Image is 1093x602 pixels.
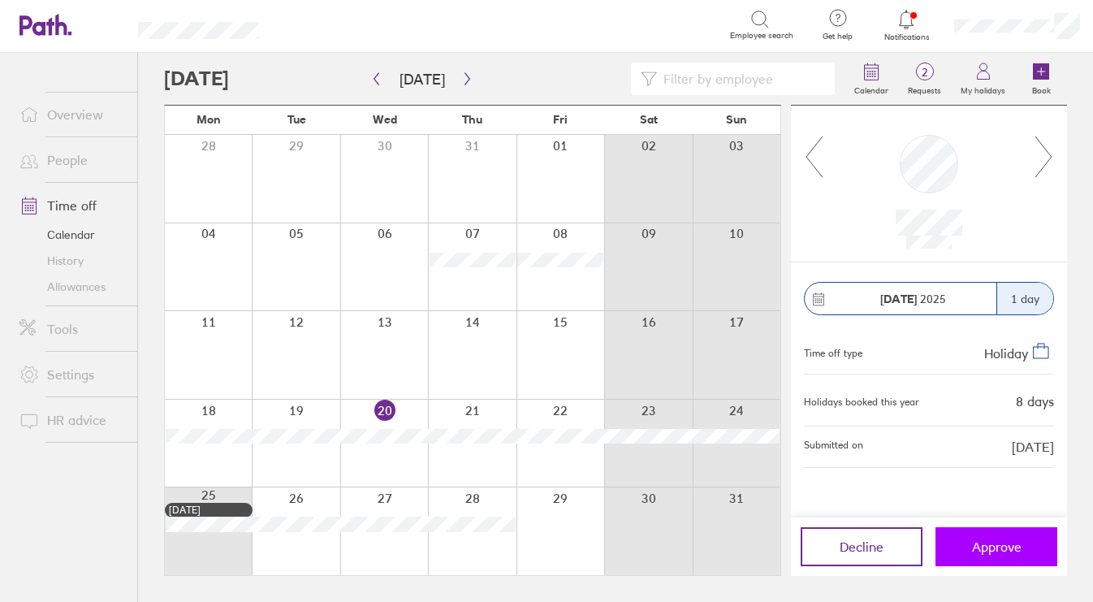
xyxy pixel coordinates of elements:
strong: [DATE] [880,292,917,306]
a: Time off [6,189,137,222]
div: 8 days [1016,394,1054,409]
a: Allowances [6,274,137,300]
a: HR advice [6,404,137,436]
button: Decline [801,527,922,566]
a: Tools [6,313,137,345]
span: Get help [811,32,864,41]
a: Notifications [880,8,933,42]
a: My holidays [951,53,1015,105]
a: Calendar [845,53,898,105]
a: 2Requests [898,53,951,105]
div: Time off type [804,341,862,361]
span: Fri [553,113,568,126]
span: Employee search [730,31,793,41]
span: Wed [373,113,397,126]
div: Search [303,17,344,32]
label: Book [1022,81,1061,96]
div: 1 day [996,283,1053,314]
span: Sat [640,113,658,126]
a: Calendar [6,222,137,248]
a: Settings [6,358,137,391]
span: Submitted on [804,440,863,454]
span: Decline [840,539,883,554]
a: History [6,248,137,274]
label: My holidays [951,81,1015,96]
span: Mon [197,113,221,126]
label: Calendar [845,81,898,96]
button: [DATE] [387,66,458,93]
a: People [6,144,137,176]
button: Approve [935,527,1057,566]
span: 2 [898,66,951,79]
span: Tue [287,113,306,126]
span: Sun [726,113,747,126]
div: Holidays booked this year [804,396,919,408]
input: Filter by employee [657,63,825,94]
span: Notifications [880,32,933,42]
span: [DATE] [1012,440,1054,454]
span: Holiday [984,345,1028,362]
span: 2025 [880,292,946,305]
span: Thu [462,113,482,126]
span: Approve [972,539,1022,554]
a: Overview [6,98,137,131]
a: Book [1015,53,1067,105]
label: Requests [898,81,951,96]
div: [DATE] [169,505,248,516]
